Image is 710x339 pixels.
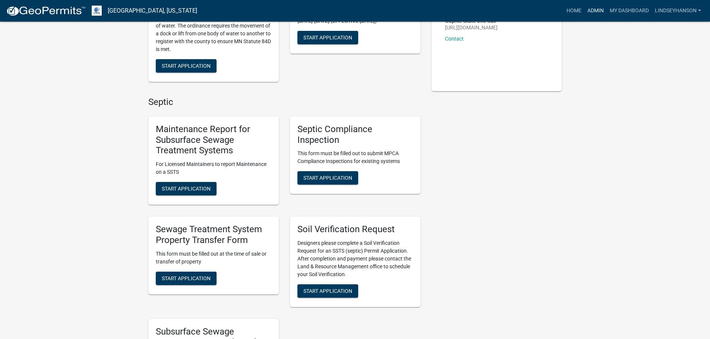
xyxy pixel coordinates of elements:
h5: Maintenance Report for Subsurface Sewage Treatment Systems [156,124,271,156]
p: This form must be filled out to submit MPCA Compliance Inspections for existing systems [297,150,413,165]
button: Start Application [297,31,358,44]
a: Admin [584,4,607,18]
span: Start Application [162,63,211,69]
p: Gopher State One Call [445,18,498,23]
a: Lindseyhanson [652,4,704,18]
img: Otter Tail County, Minnesota [92,6,102,16]
span: Start Application [303,34,352,40]
button: Start Application [156,182,217,195]
p: This form must be filled out at the time of sale or transfer of property [156,250,271,266]
span: Start Application [162,186,211,192]
p: For Licensed Maintainers to report Maintenance on a SSTS [156,160,271,176]
p: [URL][DOMAIN_NAME] [445,25,498,30]
button: Start Application [297,171,358,185]
span: Start Application [162,275,211,281]
h5: Septic Compliance Inspection [297,124,413,145]
button: Start Application [156,272,217,285]
h4: Septic [148,97,420,108]
p: Designers please complete a Soil Verification Request for an SSTS (septic) Permit Application. Af... [297,239,413,278]
button: Start Application [297,284,358,298]
span: Start Application [303,175,352,181]
h5: Soil Verification Request [297,224,413,235]
h5: Sewage Treatment System Property Transfer Form [156,224,271,246]
button: Start Application [156,59,217,73]
span: Start Application [303,288,352,294]
a: My Dashboard [607,4,652,18]
a: [GEOGRAPHIC_DATA], [US_STATE] [108,4,197,17]
a: Contact [445,36,464,42]
a: Home [564,4,584,18]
